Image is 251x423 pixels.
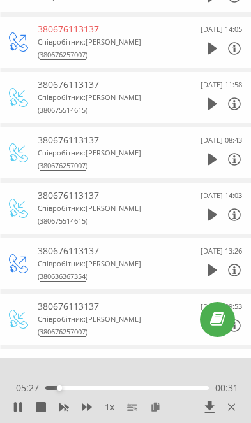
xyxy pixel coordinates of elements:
[38,189,159,202] div: 380676113137
[38,134,159,147] div: 380676113137
[105,401,114,413] span: 1 x
[201,245,242,257] div: [DATE] 13:26
[201,23,242,36] div: [DATE] 14:05
[201,78,242,91] div: [DATE] 11:58
[38,313,159,338] div: Співробітник : [PERSON_NAME] ( )
[38,300,159,313] div: 380676113137
[201,134,242,147] div: [DATE] 08:43
[38,202,159,227] div: Співробітник : [PERSON_NAME] ( )
[57,385,62,391] div: Accessibility label
[38,257,159,283] div: Співробітник : [PERSON_NAME] ( )
[201,355,242,368] div: [DATE] 15:17
[38,36,159,61] div: Співробітник : [PERSON_NAME] ( )
[38,23,159,36] div: 380676113137
[201,300,242,313] div: [DATE] 09:53
[201,189,242,202] div: [DATE] 14:03
[215,382,238,394] span: 00:31
[38,78,159,91] div: 380676113137
[38,147,159,172] div: Співробітник : [PERSON_NAME] ( )
[38,355,159,368] div: 380676113137
[38,91,159,117] div: Співробітник : [PERSON_NAME] ( )
[13,382,45,394] span: - 05:27
[38,245,159,257] div: 380676113137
